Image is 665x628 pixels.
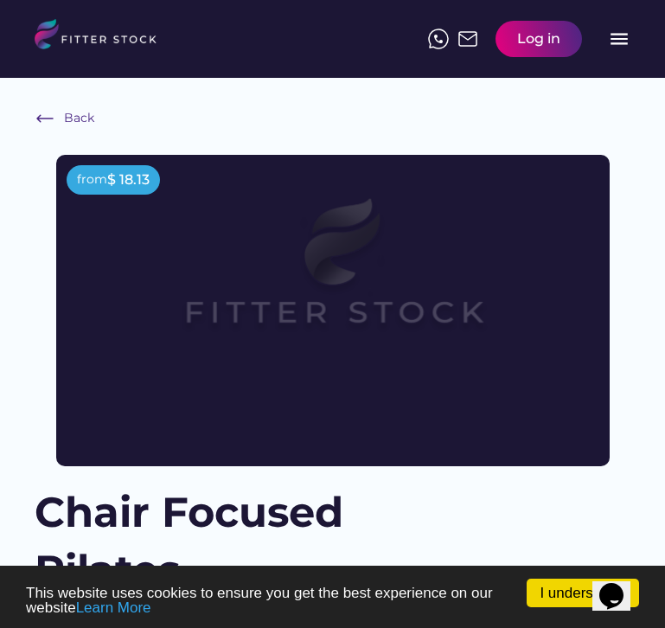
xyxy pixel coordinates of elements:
[592,559,648,611] iframe: chat widget
[35,108,55,129] img: Frame%20%286%29.svg
[457,29,478,49] img: Frame%2051.svg
[608,28,630,50] button: menu
[76,599,151,616] a: Learn More
[527,579,639,607] a: I understand!
[26,586,639,615] p: This website uses cookies to ensure you get the best experience on our website
[107,170,150,189] div: $ 18.13
[112,155,554,404] img: Frame%2079%20%281%29.svg
[517,29,560,48] div: Log in
[35,19,171,54] img: LOGO.svg
[77,171,107,189] div: from
[64,110,94,127] div: Back
[428,29,449,49] img: meteor-icons_whatsapp%20%281%29.svg
[35,484,482,599] h1: Chair Focused Pilates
